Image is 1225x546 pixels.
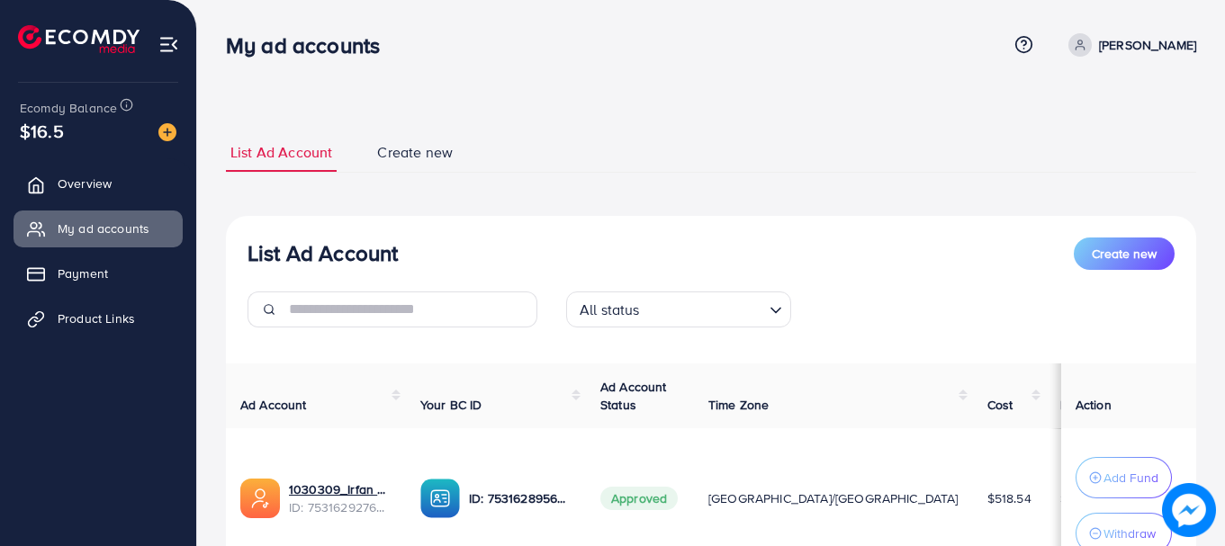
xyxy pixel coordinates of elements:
[240,479,280,518] img: ic-ads-acc.e4c84228.svg
[1103,523,1156,544] p: Withdraw
[14,166,183,201] a: Overview
[1092,245,1157,263] span: Create new
[230,142,332,163] span: List Ad Account
[1076,396,1112,414] span: Action
[226,32,394,58] h3: My ad accounts
[289,498,392,516] span: ID: 7531629276429434881
[1103,467,1158,488] p: Add Fund
[20,99,117,117] span: Ecomdy Balance
[420,479,460,518] img: ic-ba-acc.ded83a64.svg
[289,480,392,498] a: 1030309_Irfan Khan_1753594100109
[289,480,392,517] div: <span class='underline'>1030309_Irfan Khan_1753594100109</span></br>7531629276429434881
[58,219,149,237] span: My ad accounts
[987,396,1013,414] span: Cost
[377,142,453,163] span: Create new
[1162,483,1216,537] img: image
[158,34,179,55] img: menu
[1061,33,1196,57] a: [PERSON_NAME]
[14,210,183,246] a: My ad accounts
[58,175,112,192] span: Overview
[1099,34,1196,56] p: [PERSON_NAME]
[708,489,959,507] span: [GEOGRAPHIC_DATA]/[GEOGRAPHIC_DATA]
[420,396,482,414] span: Your BC ID
[18,25,140,53] img: logo
[600,487,678,510] span: Approved
[469,488,572,509] p: ID: 7531628956861300737
[58,264,108,282] span: Payment
[14,300,183,336] a: Product Links
[58,309,135,327] span: Product Links
[248,240,398,266] h3: List Ad Account
[708,396,769,414] span: Time Zone
[987,489,1031,507] span: $518.54
[576,297,644,323] span: All status
[1076,457,1172,498] button: Add Fund
[20,118,64,144] span: $16.5
[240,396,307,414] span: Ad Account
[158,123,176,141] img: image
[600,378,667,414] span: Ad Account Status
[645,293,762,323] input: Search for option
[566,291,791,327] div: Search for option
[1074,237,1175,270] button: Create new
[14,255,183,291] a: Payment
